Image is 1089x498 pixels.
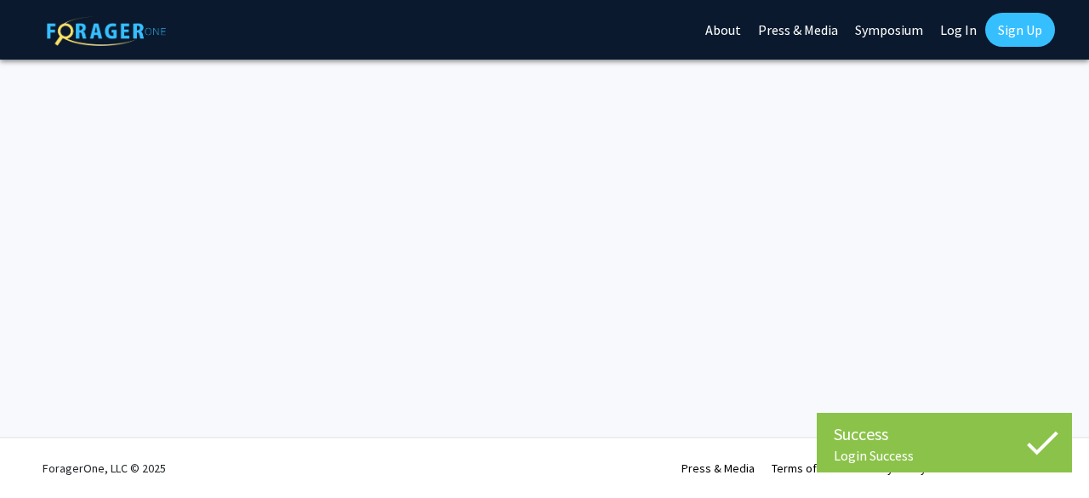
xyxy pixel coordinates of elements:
div: Success [834,421,1055,447]
img: ForagerOne Logo [47,16,166,46]
div: Login Success [834,447,1055,464]
div: ForagerOne, LLC © 2025 [43,438,166,498]
a: Terms of Use [772,461,839,476]
a: Sign Up [985,13,1055,47]
a: Press & Media [681,461,755,476]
